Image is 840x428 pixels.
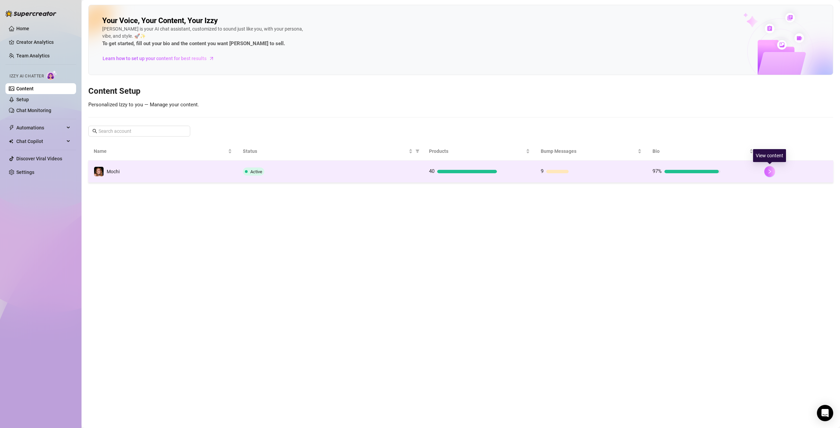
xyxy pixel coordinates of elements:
[16,122,65,133] span: Automations
[92,129,97,133] span: search
[16,136,65,147] span: Chat Copilot
[16,26,29,31] a: Home
[16,170,34,175] a: Settings
[767,169,772,174] span: right
[429,168,434,174] span: 40
[208,55,215,62] span: arrow-right
[102,25,306,48] div: [PERSON_NAME] is your AI chat assistant, customized to sound just like you, with your persona, vi...
[250,169,262,174] span: Active
[424,142,535,161] th: Products
[415,149,419,153] span: filter
[817,405,833,421] div: Open Intercom Messenger
[10,73,44,79] span: Izzy AI Chatter
[88,102,199,108] span: Personalized Izzy to you — Manage your content.
[5,10,56,17] img: logo-BBDzfeDw.svg
[728,5,833,75] img: ai-chatter-content-library-cLFOSyPT.png
[47,70,57,80] img: AI Chatter
[16,97,29,102] a: Setup
[102,53,219,64] a: Learn how to set up your content for best results
[9,125,14,130] span: thunderbolt
[16,53,50,58] a: Team Analytics
[16,108,51,113] a: Chat Monitoring
[535,142,647,161] th: Bump Messages
[653,168,662,174] span: 97%
[16,156,62,161] a: Discover Viral Videos
[16,86,34,91] a: Content
[103,55,207,62] span: Learn how to set up your content for best results
[102,40,285,47] strong: To get started, fill out your bio and the content you want [PERSON_NAME] to sell.
[753,149,786,162] div: View content
[653,147,748,155] span: Bio
[16,37,71,48] a: Creator Analytics
[237,142,424,161] th: Status
[88,142,237,161] th: Name
[94,167,104,176] img: Mochi
[94,147,227,155] span: Name
[541,168,543,174] span: 9
[414,146,421,156] span: filter
[429,147,524,155] span: Products
[107,169,120,174] span: Mochi
[243,147,407,155] span: Status
[541,147,636,155] span: Bump Messages
[99,127,181,135] input: Search account
[764,166,775,177] button: right
[102,16,218,25] h2: Your Voice, Your Content, Your Izzy
[88,86,833,97] h3: Content Setup
[647,142,759,161] th: Bio
[9,139,13,144] img: Chat Copilot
